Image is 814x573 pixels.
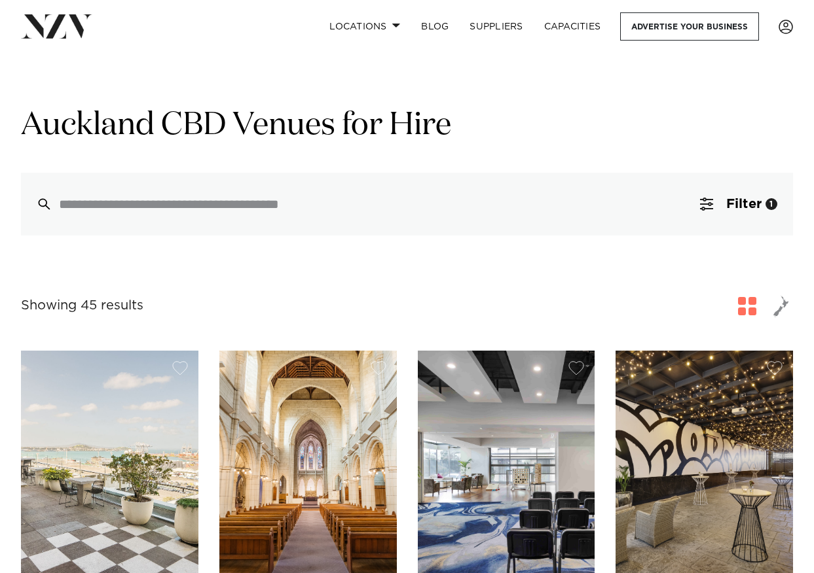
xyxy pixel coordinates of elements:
a: Locations [319,12,411,41]
a: Capacities [534,12,612,41]
a: BLOG [411,12,459,41]
button: Filter1 [684,173,793,235]
img: nzv-logo.png [21,14,92,38]
span: Filter [726,198,762,211]
a: SUPPLIERS [459,12,533,41]
a: Advertise your business [620,12,759,41]
div: 1 [766,198,777,210]
h1: Auckland CBD Venues for Hire [21,105,793,147]
div: Showing 45 results [21,296,143,316]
